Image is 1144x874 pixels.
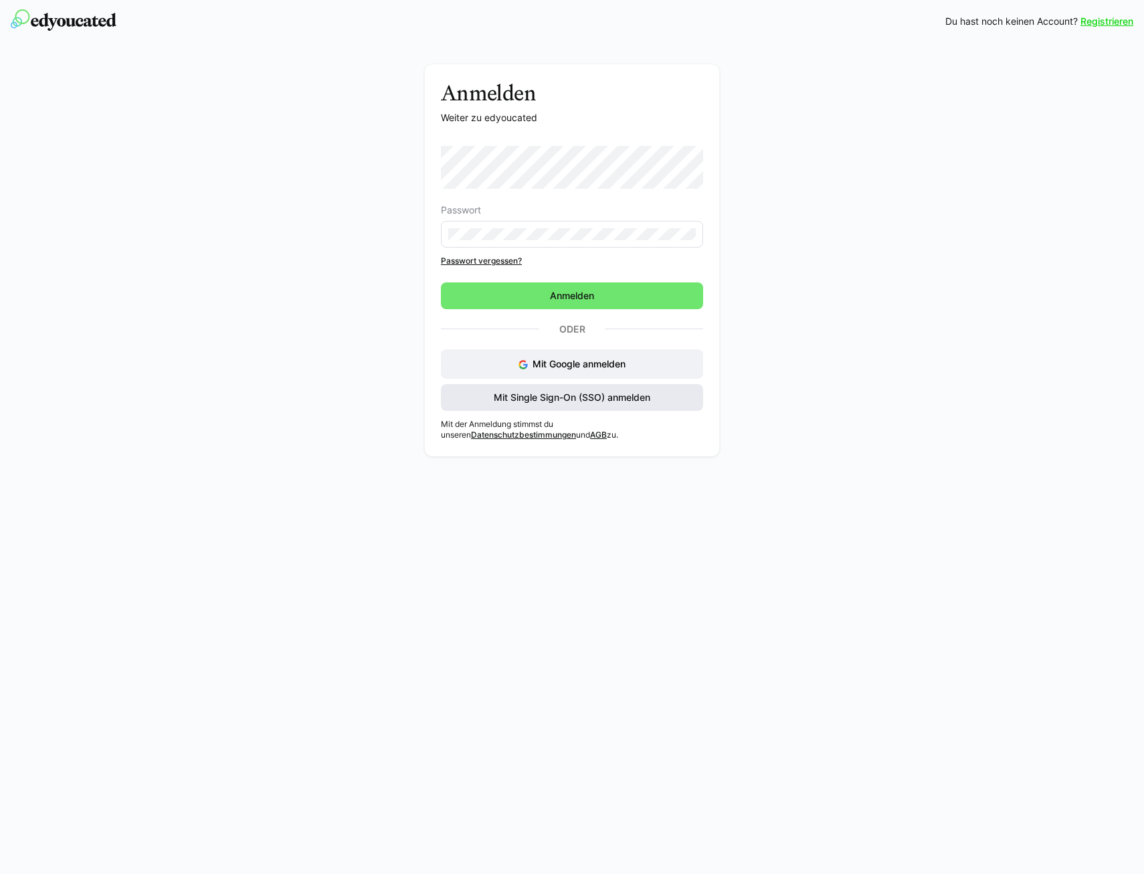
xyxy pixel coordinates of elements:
[441,419,703,440] p: Mit der Anmeldung stimmst du unseren und zu.
[441,111,703,124] p: Weiter zu edyoucated
[441,80,703,106] h3: Anmelden
[11,9,116,31] img: edyoucated
[1080,15,1133,28] a: Registrieren
[590,430,607,440] a: AGB
[441,384,703,411] button: Mit Single Sign-On (SSO) anmelden
[492,391,652,404] span: Mit Single Sign-On (SSO) anmelden
[441,349,703,379] button: Mit Google anmelden
[533,358,626,369] span: Mit Google anmelden
[441,282,703,309] button: Anmelden
[539,320,605,339] p: Oder
[441,205,481,215] span: Passwort
[441,256,703,266] a: Passwort vergessen?
[548,289,596,302] span: Anmelden
[471,430,576,440] a: Datenschutzbestimmungen
[945,15,1078,28] span: Du hast noch keinen Account?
